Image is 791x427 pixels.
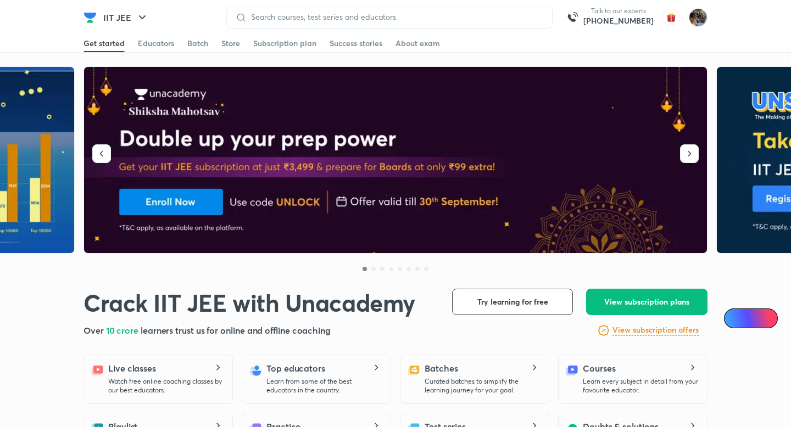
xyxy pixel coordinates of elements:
[583,15,654,26] a: [PHONE_NUMBER]
[253,35,316,52] a: Subscription plan
[561,7,583,29] img: call-us
[612,324,699,337] a: View subscription offers
[221,38,240,49] div: Store
[108,377,224,395] p: Watch free online coaching classes by our best educators.
[583,362,615,375] h5: Courses
[425,362,458,375] h5: Batches
[330,35,382,52] a: Success stories
[187,38,208,49] div: Batch
[253,38,316,49] div: Subscription plan
[396,38,440,49] div: About exam
[604,296,689,307] span: View subscription plans
[689,8,708,27] img: Chayan Mehta
[138,38,174,49] div: Educators
[477,296,548,307] span: Try learning for free
[83,11,97,24] img: Company Logo
[724,308,778,328] a: Ai Doubts
[187,35,208,52] a: Batch
[731,314,739,323] img: Icon
[97,7,155,29] button: IIT JEE
[138,35,174,52] a: Educators
[586,289,708,315] button: View subscription plans
[221,35,240,52] a: Store
[266,362,325,375] h5: Top educators
[330,38,382,49] div: Success stories
[266,377,382,395] p: Learn from some of the best educators in the country.
[425,377,540,395] p: Curated batches to simplify the learning journey for your goal.
[106,324,141,336] span: 10 crore
[247,13,543,21] input: Search courses, test series and educators
[83,35,125,52] a: Get started
[83,324,106,336] span: Over
[141,324,331,336] span: learners trust us for online and offline coaching
[612,324,699,336] h6: View subscription offers
[583,7,654,15] p: Talk to our experts
[662,9,680,26] img: avatar
[83,289,415,317] h1: Crack IIT JEE with Unacademy
[108,362,156,375] h5: Live classes
[83,38,125,49] div: Get started
[742,314,771,323] span: Ai Doubts
[396,35,440,52] a: About exam
[583,377,698,395] p: Learn every subject in detail from your favourite educator.
[452,289,573,315] button: Try learning for free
